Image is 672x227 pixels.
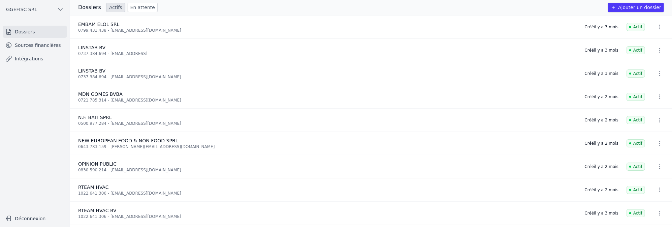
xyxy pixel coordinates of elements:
h3: Dossiers [78,3,101,11]
div: Créé il y a 2 mois [585,164,618,169]
span: N.F. BATI SPRL [78,115,112,120]
span: MDN GOMES BVBA [78,91,123,97]
div: Créé il y a 2 mois [585,117,618,123]
div: Créé il y a 2 mois [585,187,618,193]
button: Déconnexion [3,213,67,224]
span: OPINION PUBLIC [78,161,117,167]
div: Créé il y a 3 mois [585,210,618,216]
span: Actif [627,23,645,31]
div: Créé il y a 2 mois [585,94,618,100]
div: Créé il y a 2 mois [585,141,618,146]
div: 0643.783.159 - [PERSON_NAME][EMAIL_ADDRESS][DOMAIN_NAME] [78,144,577,149]
div: 0799.431.438 - [EMAIL_ADDRESS][DOMAIN_NAME] [78,28,577,33]
span: RTEAM HVAC [78,185,109,190]
a: Sources financières [3,39,67,51]
a: Actifs [106,3,125,12]
span: LINSTAB BV [78,45,105,50]
a: En attente [128,3,158,12]
span: GGEFISC SRL [6,6,37,13]
span: LINSTAB BV [78,68,105,74]
div: 1022.641.306 - [EMAIL_ADDRESS][DOMAIN_NAME] [78,191,577,196]
div: Créé il y a 3 mois [585,48,618,53]
span: EMBAM ELOL SRL [78,22,119,27]
a: Dossiers [3,26,67,38]
div: Créé il y a 3 mois [585,24,618,30]
div: 0737.384.694 - [EMAIL_ADDRESS][DOMAIN_NAME] [78,74,577,80]
span: Actif [627,69,645,78]
div: 0500.977.284 - [EMAIL_ADDRESS][DOMAIN_NAME] [78,121,577,126]
span: Actif [627,93,645,101]
div: Créé il y a 3 mois [585,71,618,76]
span: NEW EUROPEAN FOOD & NON FOOD SPRL [78,138,178,143]
span: Actif [627,209,645,217]
div: 0737.384.694 - [EMAIL_ADDRESS] [78,51,577,56]
div: 1022.641.306 - [EMAIL_ADDRESS][DOMAIN_NAME] [78,214,577,219]
div: 0830.590.214 - [EMAIL_ADDRESS][DOMAIN_NAME] [78,167,577,173]
button: GGEFISC SRL [3,4,67,15]
span: Actif [627,116,645,124]
div: 0721.785.314 - [EMAIL_ADDRESS][DOMAIN_NAME] [78,97,577,103]
button: Ajouter un dossier [608,3,664,12]
span: Actif [627,186,645,194]
a: Intégrations [3,53,67,65]
span: Actif [627,163,645,171]
span: Actif [627,139,645,147]
span: RTEAM HVAC BV [78,208,117,213]
span: Actif [627,46,645,54]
